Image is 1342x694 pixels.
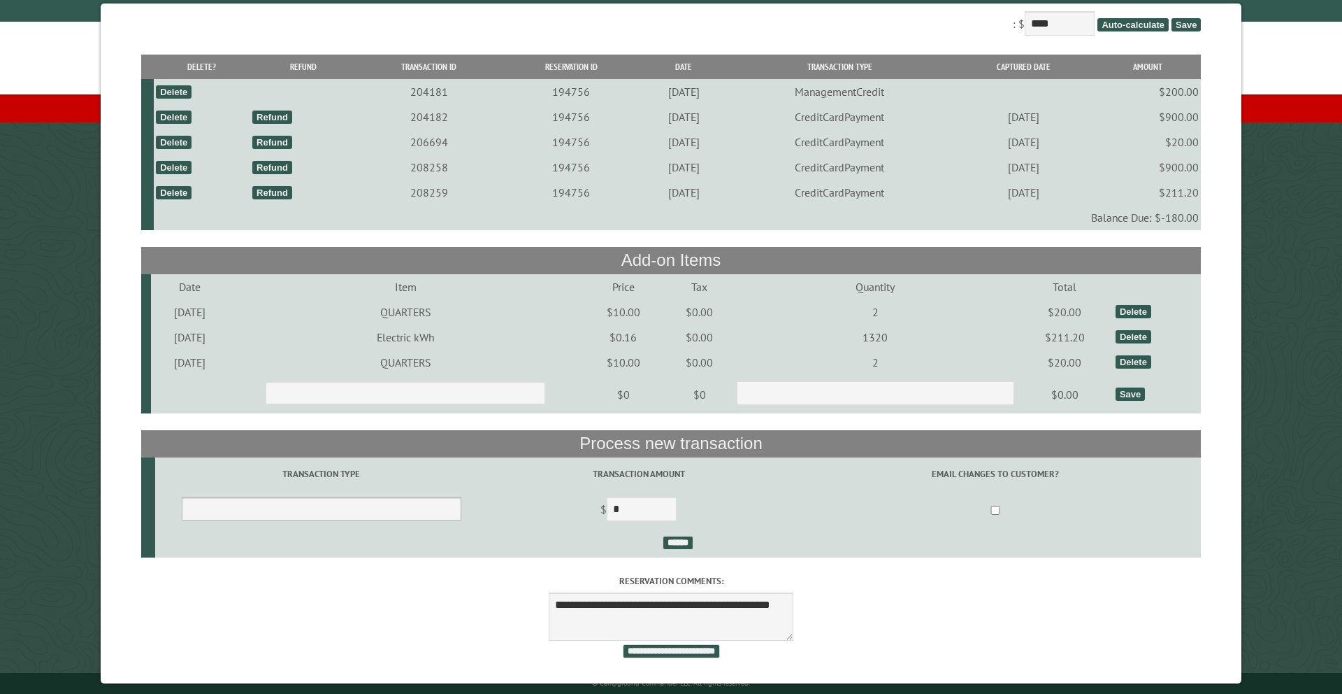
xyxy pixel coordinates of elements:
td: 194756 [502,155,641,180]
div: Delete [156,111,192,124]
td: $20.00 [1016,299,1113,325]
div: Refund [252,186,292,199]
label: Email changes to customer? [792,467,1199,481]
td: $0.16 [582,325,665,350]
td: [DATE] [151,299,229,325]
td: [DATE] [640,155,726,180]
td: 208259 [356,180,502,205]
td: QUARTERS [229,299,582,325]
div: Refund [252,161,292,174]
label: Reservation comments: [141,574,1202,588]
div: Refund [252,111,292,124]
td: $0 [665,375,734,414]
td: [DATE] [151,350,229,375]
td: $10.00 [582,350,665,375]
td: $0 [582,375,665,414]
td: CreditCardPayment [727,129,953,155]
th: Date [640,55,726,79]
td: [DATE] [640,180,726,205]
th: Amount [1095,55,1201,79]
td: QUARTERS [229,350,582,375]
td: Item [229,274,582,299]
td: $900.00 [1095,104,1201,129]
td: 194756 [502,180,641,205]
td: CreditCardPayment [727,180,953,205]
td: 2 [734,350,1016,375]
td: 194756 [502,104,641,129]
td: Date [151,274,229,299]
div: Delete [156,85,192,99]
td: $211.20 [1095,180,1201,205]
td: $900.00 [1095,155,1201,180]
th: Delete? [154,55,250,79]
td: $10.00 [582,299,665,325]
div: Delete [156,186,192,199]
td: Electric kWh [229,325,582,350]
th: Transaction ID [356,55,502,79]
td: 2 [734,299,1016,325]
td: [DATE] [953,104,1095,129]
td: [DATE] [151,325,229,350]
span: Auto-calculate [1097,18,1169,31]
td: Quantity [734,274,1016,299]
div: Delete [156,136,192,149]
th: Transaction Type [727,55,953,79]
td: [DATE] [953,180,1095,205]
td: 204181 [356,79,502,104]
td: ManagementCredit [727,79,953,104]
th: Refund [250,55,356,79]
div: Refund [252,136,292,149]
th: Captured Date [953,55,1095,79]
span: Save [1171,18,1201,31]
td: $ [488,491,790,530]
td: 206694 [356,129,502,155]
small: © Campground Commander LLC. All rights reserved. [592,679,750,688]
td: 194756 [502,79,641,104]
td: [DATE] [640,129,726,155]
th: Process new transaction [141,430,1202,457]
td: $0.00 [665,299,734,325]
td: $0.00 [665,325,734,350]
td: CreditCardPayment [727,155,953,180]
td: 208258 [356,155,502,180]
div: Delete [156,161,192,174]
td: Balance Due: $-180.00 [154,205,1201,230]
td: 204182 [356,104,502,129]
th: Reservation ID [502,55,641,79]
td: Total [1016,274,1113,299]
td: [DATE] [640,79,726,104]
div: Save [1116,388,1145,401]
td: [DATE] [640,104,726,129]
div: Delete [1116,305,1151,318]
label: Transaction Amount [490,467,788,481]
td: CreditCardPayment [727,104,953,129]
td: $0.00 [1016,375,1113,414]
div: Delete [1116,355,1151,369]
div: Delete [1116,330,1151,344]
td: $20.00 [1016,350,1113,375]
td: $20.00 [1095,129,1201,155]
td: $200.00 [1095,79,1201,104]
td: $211.20 [1016,325,1113,350]
td: $0.00 [665,350,734,375]
td: Tax [665,274,734,299]
td: 1320 [734,325,1016,350]
th: Add-on Items [141,247,1202,274]
td: [DATE] [953,129,1095,155]
label: Transaction Type [157,467,486,481]
td: [DATE] [953,155,1095,180]
td: 194756 [502,129,641,155]
td: Price [582,274,665,299]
